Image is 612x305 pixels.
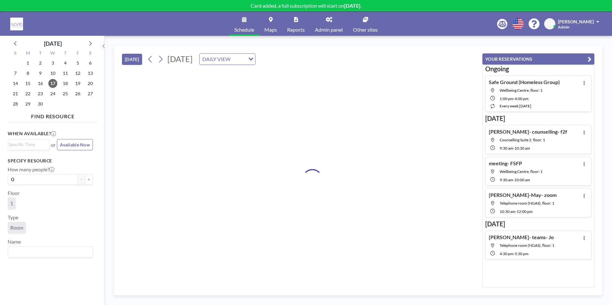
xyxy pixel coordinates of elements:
[8,140,49,149] div: Search for option
[61,79,70,88] span: Thursday, September 18, 2025
[485,114,592,122] h3: [DATE]
[8,214,18,221] label: Type
[22,50,34,58] div: M
[23,99,32,108] span: Monday, September 29, 2025
[315,27,343,32] span: Admin panel
[61,59,70,67] span: Thursday, September 4, 2025
[48,69,57,78] span: Wednesday, September 10, 2025
[513,96,515,101] span: -
[86,69,95,78] span: Saturday, September 13, 2025
[500,169,543,174] span: Wellbeing Centre, floor: 1
[86,59,95,67] span: Saturday, September 6, 2025
[8,239,21,245] label: Name
[10,200,13,207] span: 1
[61,69,70,78] span: Thursday, September 11, 2025
[23,59,32,67] span: Monday, September 1, 2025
[500,209,515,214] span: 10:30 AM
[517,209,533,214] span: 12:00 PM
[86,79,95,88] span: Saturday, September 20, 2025
[514,146,530,151] span: 10:30 AM
[8,166,54,173] label: How many people?
[287,27,305,32] span: Reports
[47,50,59,58] div: W
[34,50,47,58] div: T
[234,27,254,32] span: Schedule
[36,69,45,78] span: Tuesday, September 9, 2025
[8,111,98,120] h4: FIND RESOURCE
[489,129,567,135] h4: [PERSON_NAME]- counselling- f2f
[122,54,142,65] button: [DATE]
[48,89,57,98] span: Wednesday, September 24, 2025
[500,104,531,108] span: every week [DATE]
[84,50,96,58] div: S
[348,12,383,36] a: Other sites
[515,96,528,101] span: 4:00 PM
[310,12,348,36] a: Admin panel
[500,88,543,93] span: Wellbeing Centre, floor: 1
[23,69,32,78] span: Monday, September 8, 2025
[558,25,569,29] span: Admin
[201,55,232,63] span: DAILY VIEW
[8,190,20,196] label: Floor
[546,21,554,27] span: AW
[513,251,515,256] span: -
[489,192,557,198] h4: [PERSON_NAME]-May- zoom
[73,89,82,98] span: Friday, September 26, 2025
[232,55,245,63] input: Search for option
[51,142,56,148] span: or
[85,174,93,185] button: +
[264,27,277,32] span: Maps
[71,50,84,58] div: F
[485,220,592,228] h3: [DATE]
[515,251,528,256] span: 5:30 PM
[489,160,522,167] h4: meeting- FSFP
[513,146,514,151] span: -
[36,79,45,88] span: Tuesday, September 16, 2025
[489,234,554,240] h4: [PERSON_NAME]- teams- Jo
[9,50,22,58] div: S
[59,50,71,58] div: T
[9,141,46,148] input: Search for option
[73,79,82,88] span: Friday, September 19, 2025
[500,251,513,256] span: 4:30 PM
[500,137,545,142] span: Counselling Suite 2, floor: 1
[513,177,514,182] span: -
[36,99,45,108] span: Tuesday, September 30, 2025
[23,89,32,98] span: Monday, September 22, 2025
[77,174,85,185] button: -
[11,89,20,98] span: Sunday, September 21, 2025
[44,39,62,48] div: [DATE]
[23,79,32,88] span: Monday, September 15, 2025
[73,69,82,78] span: Friday, September 12, 2025
[9,248,89,256] input: Search for option
[500,201,554,206] span: Telephone room (NGAS), floor: 1
[73,59,82,67] span: Friday, September 5, 2025
[500,96,513,101] span: 1:00 PM
[8,246,93,257] div: Search for option
[11,69,20,78] span: Sunday, September 7, 2025
[167,54,193,64] span: [DATE]
[11,99,20,108] span: Sunday, September 28, 2025
[259,12,282,36] a: Maps
[60,142,90,147] span: Available Now
[57,139,93,150] button: Available Now
[500,177,513,182] span: 9:30 AM
[8,158,93,164] h3: Specify resource
[36,89,45,98] span: Tuesday, September 23, 2025
[61,89,70,98] span: Thursday, September 25, 2025
[48,79,57,88] span: Wednesday, September 17, 2025
[514,177,530,182] span: 10:00 AM
[482,53,594,65] button: YOUR RESERVATIONS
[515,209,517,214] span: -
[10,224,23,231] span: Room
[48,59,57,67] span: Wednesday, September 3, 2025
[344,3,360,9] b: [DATE]
[500,243,554,248] span: Telephone room (NGAS), floor: 1
[353,27,378,32] span: Other sites
[558,19,594,24] span: [PERSON_NAME]
[10,18,23,30] img: organization-logo
[489,79,560,85] h4: Safe Ground (Homeless Group)
[500,146,513,151] span: 9:30 AM
[282,12,310,36] a: Reports
[86,89,95,98] span: Saturday, September 27, 2025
